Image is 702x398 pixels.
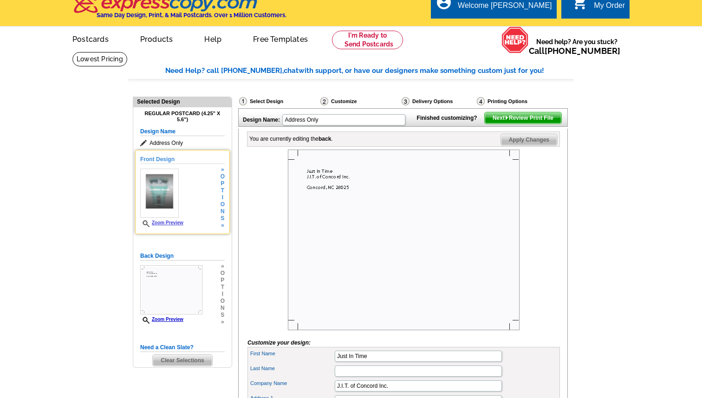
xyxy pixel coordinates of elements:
[221,166,225,173] span: »
[485,112,561,124] span: Next Review Print File
[221,298,225,305] span: o
[529,37,625,56] span: Need help? Are you stuck?
[247,339,311,346] i: Customize your design:
[153,355,212,366] span: Clear Selections
[58,27,123,49] a: Postcards
[318,136,331,142] b: back
[221,215,225,222] span: s
[140,343,225,352] h5: Need a Clean Slate?
[140,220,183,225] a: Zoom Preview
[221,312,225,319] span: s
[505,116,509,120] img: button-next-arrow-white.png
[284,66,299,75] span: chat
[477,97,485,105] img: Printing Options & Summary
[239,97,247,105] img: Select Design
[221,208,225,215] span: n
[458,1,552,14] div: Welcome [PERSON_NAME]
[140,169,179,218] img: small-thumb.jpg
[238,97,319,108] div: Select Design
[140,138,225,148] span: Address Only
[221,187,225,194] span: t
[221,305,225,312] span: n
[221,194,225,201] span: i
[545,46,620,56] a: [PHONE_NUMBER]
[140,127,225,136] h5: Design Name
[140,252,225,261] h5: Back Design
[97,12,286,19] h4: Same Day Design, Print, & Mail Postcards. Over 1 Million Customers.
[125,27,188,49] a: Products
[594,1,625,14] div: My Order
[288,150,520,330] img: Z18899942_00001_1.jpg
[402,97,409,105] img: Delivery Options
[516,182,702,398] iframe: LiveChat chat widget
[476,97,559,106] div: Printing Options
[140,265,202,314] img: Z18899942_00001_1.jpg
[221,173,225,180] span: o
[250,365,334,372] label: Last Name
[221,284,225,291] span: t
[417,115,483,121] strong: Finished customizing?
[243,117,280,123] strong: Design Name:
[133,97,232,106] div: Selected Design
[238,27,323,49] a: Free Templates
[501,26,529,53] img: help
[221,263,225,270] span: »
[250,379,334,387] label: Company Name
[165,65,574,76] div: Need Help? call [PHONE_NUMBER], with support, or have our designers make something custom just fo...
[250,350,334,358] label: First Name
[320,97,328,105] img: Customize
[319,97,401,108] div: Customize
[221,180,225,187] span: p
[221,277,225,284] span: p
[221,222,225,229] span: »
[72,1,286,19] a: Same Day Design, Print, & Mail Postcards. Over 1 Million Customers.
[501,134,557,145] span: Apply Changes
[140,317,183,322] a: Zoom Preview
[140,111,225,123] h4: Regular Postcard (4.25" x 5.6")
[221,291,225,298] span: i
[221,319,225,326] span: »
[140,155,225,164] h5: Front Design
[189,27,236,49] a: Help
[221,270,225,277] span: o
[221,201,225,208] span: o
[401,97,476,106] div: Delivery Options
[249,135,333,143] div: You are currently editing the .
[529,46,620,56] span: Call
